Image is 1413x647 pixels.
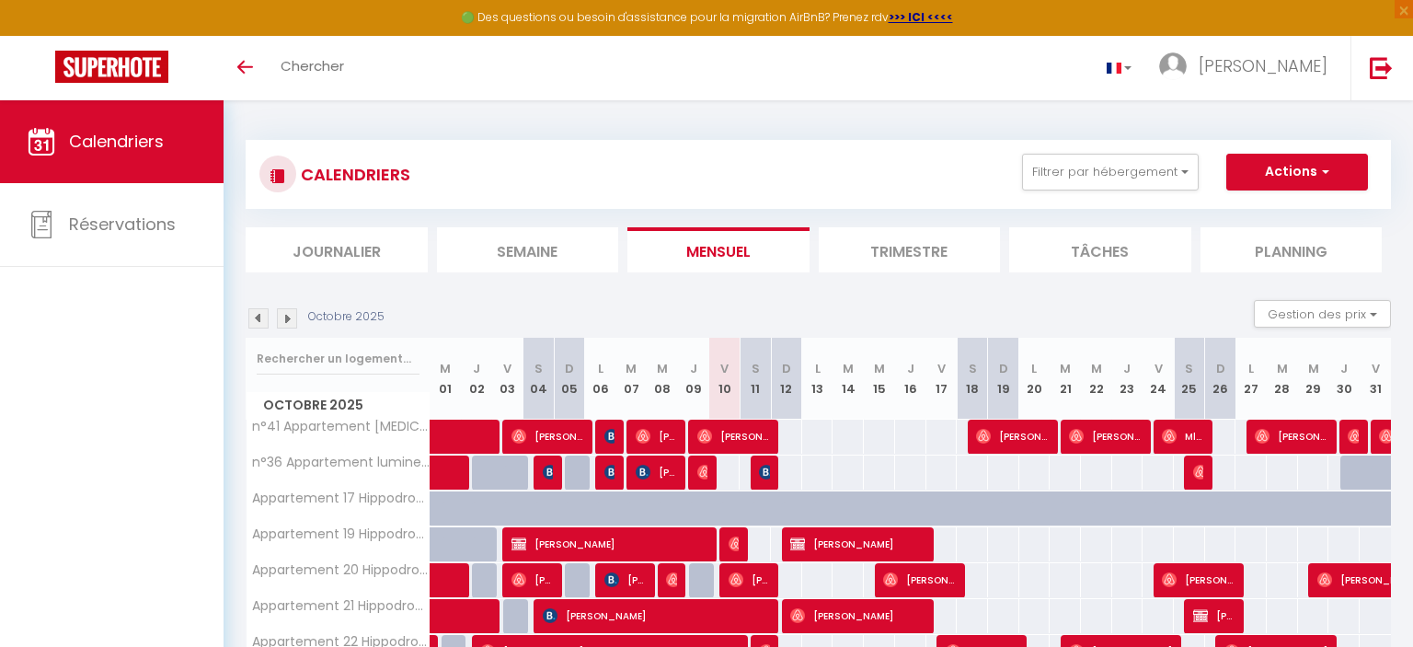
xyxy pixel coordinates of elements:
span: Chercher [281,56,344,75]
h3: CALENDRIERS [296,154,410,195]
abbr: V [937,360,946,377]
span: [PERSON_NAME] [636,419,677,454]
th: 23 [1112,338,1143,420]
abbr: L [598,360,603,377]
a: ... [PERSON_NAME] [1145,36,1350,100]
th: 24 [1143,338,1174,420]
abbr: D [782,360,791,377]
abbr: D [999,360,1008,377]
th: 10 [709,338,741,420]
abbr: M [1060,360,1071,377]
th: 01 [431,338,462,420]
abbr: M [874,360,885,377]
span: n°36 Appartement lumineux 4 personnes [249,456,433,469]
th: 15 [864,338,895,420]
abbr: J [907,360,914,377]
abbr: M [1308,360,1319,377]
th: 28 [1267,338,1298,420]
th: 18 [957,338,988,420]
abbr: M [440,360,451,377]
span: Réservations [69,213,176,236]
span: [PERSON_NAME] [1255,419,1327,454]
span: [PERSON_NAME] [604,562,646,597]
span: Mlk Nait [1162,419,1203,454]
span: Calendriers [69,130,164,153]
span: n°41 Appartement [MEDICAL_DATA] Lumineux avec terrasse [249,420,433,433]
th: 17 [926,338,958,420]
abbr: J [473,360,480,377]
th: 31 [1360,338,1391,420]
abbr: L [1248,360,1254,377]
abbr: J [690,360,697,377]
a: >>> ICI <<<< [889,9,953,25]
th: 11 [740,338,771,420]
abbr: S [1185,360,1193,377]
p: Octobre 2025 [308,308,385,326]
span: Appartement 20 Hippodrome entrée 223 [249,563,433,577]
th: 22 [1081,338,1112,420]
th: 08 [647,338,678,420]
abbr: M [657,360,668,377]
li: Mensuel [627,227,810,272]
abbr: S [969,360,977,377]
abbr: V [503,360,511,377]
span: [PERSON_NAME] [604,419,615,454]
input: Rechercher un logement... [257,342,419,375]
span: [PERSON_NAME] [1199,54,1327,77]
th: 19 [988,338,1019,420]
span: Flora Noteuil [1193,455,1203,490]
li: Semaine [437,227,619,272]
span: [PERSON_NAME] [1193,598,1235,633]
th: 20 [1019,338,1051,420]
span: [PERSON_NAME] [729,562,770,597]
th: 25 [1174,338,1205,420]
li: Tâches [1009,227,1191,272]
li: Trimestre [819,227,1001,272]
span: [PERSON_NAME] [729,526,739,561]
button: Filtrer par hébergement [1022,154,1199,191]
abbr: D [1216,360,1225,377]
th: 14 [833,338,864,420]
span: [PERSON_NAME] [666,562,676,597]
th: 16 [895,338,926,420]
img: ... [1159,52,1187,80]
span: Appartement 17 Hippodrome entrée 223 [249,491,433,505]
button: Gestion des prix [1254,300,1391,328]
a: Chercher [267,36,358,100]
span: [PERSON_NAME] [543,455,553,490]
abbr: V [1372,360,1380,377]
th: 07 [616,338,648,420]
span: Orlane Lateur [697,455,707,490]
span: [PERSON_NAME] [883,562,956,597]
span: [PERSON_NAME] [636,455,677,490]
span: Appartement 21 Hippodrome entrée 223 [249,599,433,613]
span: [PERSON_NAME] [759,455,769,490]
li: Journalier [246,227,428,272]
span: [PERSON_NAME] [976,419,1049,454]
th: 26 [1205,338,1236,420]
span: [PERSON_NAME] [604,455,615,490]
th: 21 [1050,338,1081,420]
th: 05 [554,338,585,420]
abbr: L [1031,360,1037,377]
span: Appartement 19 Hippodrome entrée 223 [249,527,433,541]
th: 13 [802,338,833,420]
span: Octobre 2025 [247,392,430,419]
span: [PERSON_NAME] [790,598,925,633]
button: Actions [1226,154,1368,191]
abbr: M [626,360,637,377]
th: 30 [1328,338,1360,420]
abbr: S [534,360,543,377]
abbr: M [1091,360,1102,377]
th: 02 [461,338,492,420]
th: 03 [492,338,523,420]
abbr: S [752,360,760,377]
span: [PERSON_NAME] [543,598,772,633]
span: [PERSON_NAME] [1162,562,1235,597]
th: 09 [678,338,709,420]
abbr: M [1277,360,1288,377]
abbr: M [843,360,854,377]
span: [PERSON_NAME] [1069,419,1142,454]
span: [PERSON_NAME] [511,526,709,561]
